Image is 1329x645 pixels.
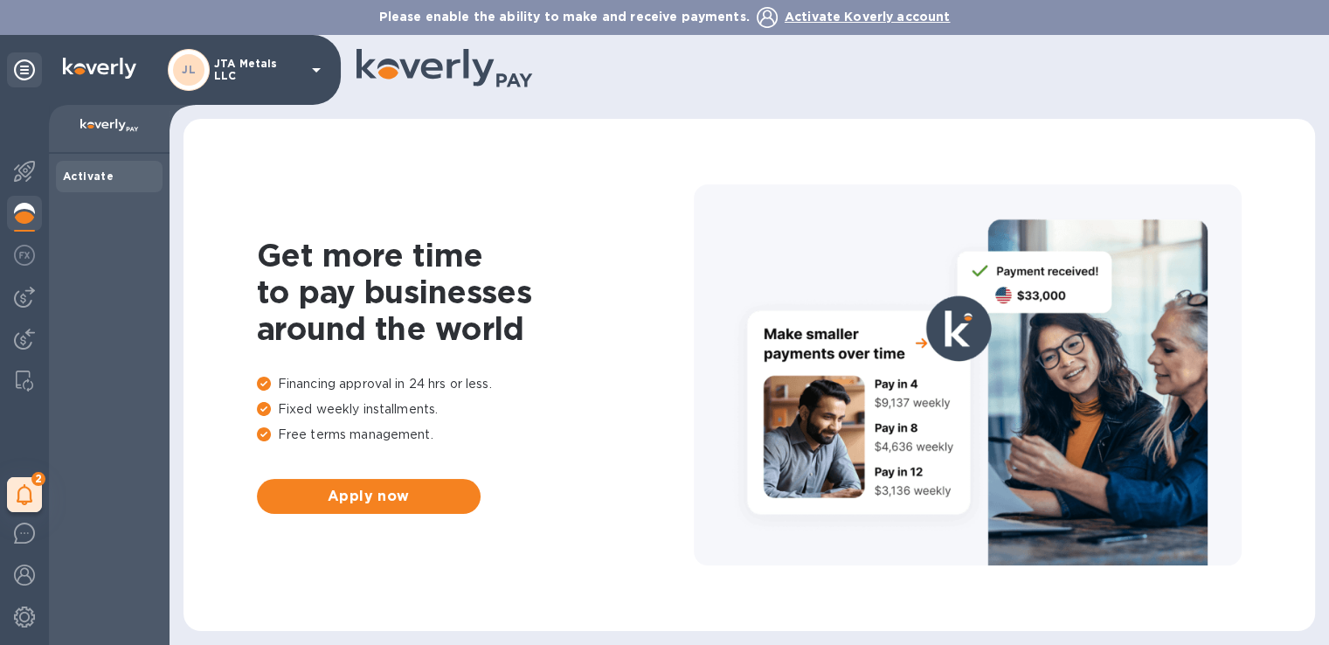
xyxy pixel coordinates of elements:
[63,170,114,183] b: Activate
[31,472,45,486] span: 2
[257,479,481,514] button: Apply now
[257,426,694,444] p: Free terms management.
[271,486,467,507] span: Apply now
[214,58,301,82] p: JTA Metals LLC
[257,375,694,393] p: Financing approval in 24 hrs or less.
[785,10,951,24] span: Activate Koverly account
[63,58,136,79] img: Logo
[257,237,694,347] h1: Get more time to pay businesses around the world
[14,245,35,266] img: Foreign exchange
[379,10,951,24] b: Please enable the ability to make and receive payments.
[182,63,196,76] b: JL
[7,52,42,87] div: Unpin categories
[257,400,694,419] p: Fixed weekly installments.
